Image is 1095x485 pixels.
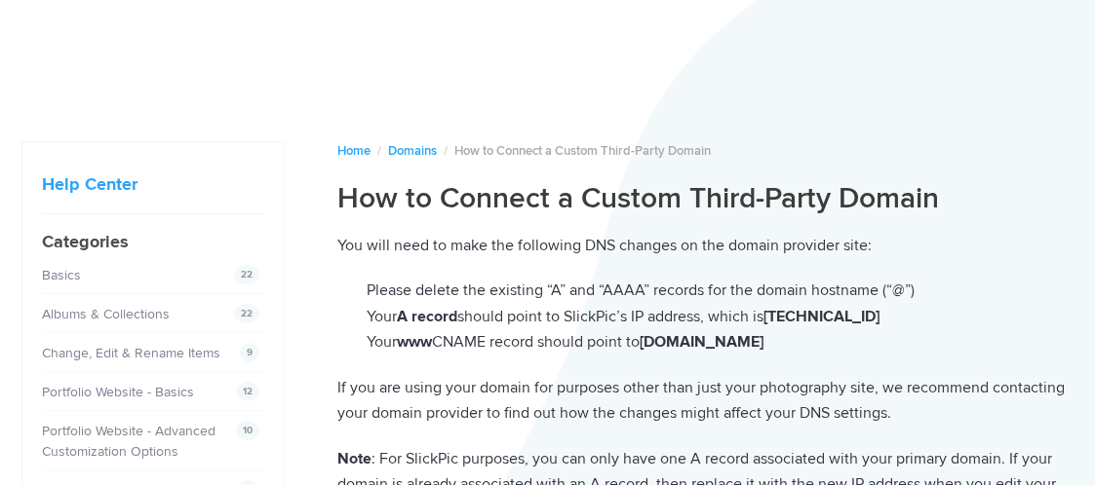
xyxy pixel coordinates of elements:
[236,382,259,401] span: 12
[42,345,220,361] a: Change, Edit & Rename Items
[337,180,1075,217] h1: How to Connect a Custom Third-Party Domain
[42,229,264,255] h4: Categories
[397,332,432,352] strong: www
[42,384,194,400] a: Portfolio Website - Basics
[234,304,259,323] span: 22
[337,233,1075,259] p: You will need to make the following DNS changes on the domain provider site:
[763,307,880,326] strong: [TECHNICAL_ID]
[234,265,259,284] span: 22
[367,278,1075,304] li: Please delete the existing “A” and “AAAA” records for the domain hostname (“@”)
[397,307,408,326] strong: A
[367,329,1075,355] li: Your CNAME record should point to
[42,306,170,322] a: Albums & Collections
[240,343,259,362] span: 9
[337,449,372,468] strong: Note
[236,421,259,440] span: 10
[42,267,81,283] a: Basics
[337,375,1075,427] p: If you are using your domain for purposes other than just your photography site, we recommend con...
[367,304,1075,330] li: Your should point to SlickPic’s IP address, which is
[377,143,381,159] span: /
[42,423,215,460] a: Portfolio Website - Advanced Customization Options
[388,143,437,159] a: Domains
[42,173,137,195] a: Help Center
[444,143,448,159] span: /
[454,143,711,159] span: How to Connect a Custom Third-Party Domain
[411,307,457,326] strong: record
[337,143,371,159] a: Home
[640,332,763,352] strong: [DOMAIN_NAME]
